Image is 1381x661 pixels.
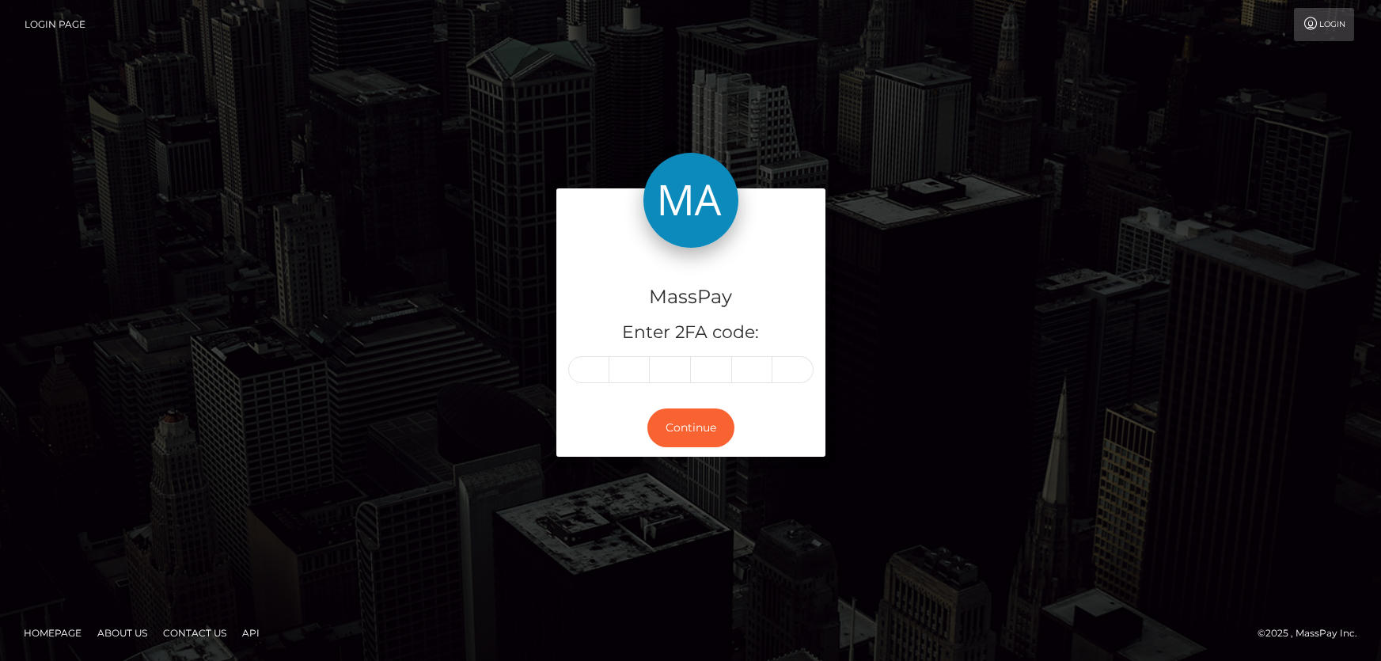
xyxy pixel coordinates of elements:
[647,408,734,447] button: Continue
[643,153,738,248] img: MassPay
[17,621,88,645] a: Homepage
[25,8,85,41] a: Login Page
[236,621,266,645] a: API
[568,321,814,345] h5: Enter 2FA code:
[1258,625,1369,642] div: © 2025 , MassPay Inc.
[568,283,814,311] h4: MassPay
[157,621,233,645] a: Contact Us
[1294,8,1354,41] a: Login
[91,621,154,645] a: About Us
